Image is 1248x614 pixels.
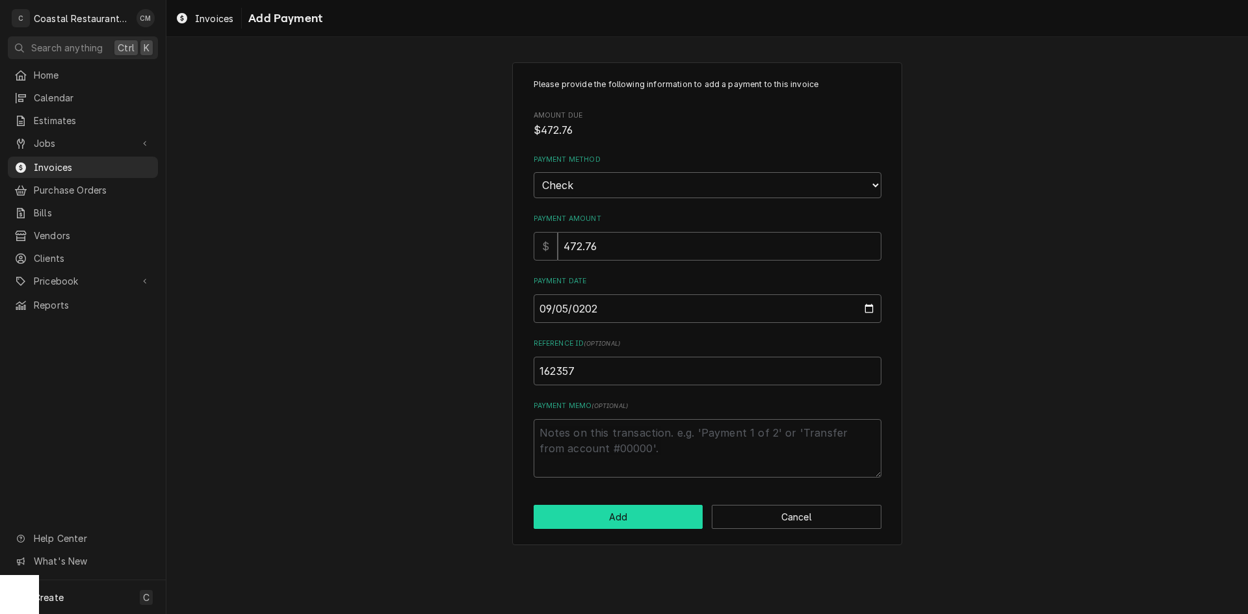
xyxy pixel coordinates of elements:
[534,276,881,322] div: Payment Date
[34,251,151,265] span: Clients
[34,160,151,174] span: Invoices
[534,214,881,260] div: Payment Amount
[34,183,151,197] span: Purchase Orders
[8,179,158,201] a: Purchase Orders
[534,79,881,478] div: Invoice Payment Create/Update Form
[8,294,158,316] a: Reports
[8,225,158,246] a: Vendors
[34,592,64,603] span: Create
[534,505,703,529] button: Add
[136,9,155,27] div: Chad McMaster's Avatar
[170,8,239,29] a: Invoices
[534,110,881,121] span: Amount Due
[34,91,151,105] span: Calendar
[534,505,881,529] div: Button Group
[34,68,151,82] span: Home
[8,64,158,86] a: Home
[34,554,150,568] span: What's New
[534,155,881,165] label: Payment Method
[534,232,558,261] div: $
[195,12,233,25] span: Invoices
[8,157,158,178] a: Invoices
[136,9,155,27] div: CM
[8,270,158,292] a: Go to Pricebook
[8,133,158,154] a: Go to Jobs
[8,528,158,549] a: Go to Help Center
[8,36,158,59] button: Search anythingCtrlK
[12,9,30,27] div: C
[34,229,151,242] span: Vendors
[8,87,158,109] a: Calendar
[8,202,158,224] a: Bills
[534,124,573,136] span: $472.76
[534,276,881,287] label: Payment Date
[534,505,881,529] div: Button Group Row
[8,550,158,572] a: Go to What's New
[534,401,881,411] label: Payment Memo
[34,298,151,312] span: Reports
[534,155,881,198] div: Payment Method
[8,248,158,269] a: Clients
[144,41,149,55] span: K
[584,340,620,347] span: ( optional )
[34,531,150,545] span: Help Center
[712,505,881,529] button: Cancel
[534,339,881,349] label: Reference ID
[244,10,322,27] span: Add Payment
[34,206,151,220] span: Bills
[534,339,881,385] div: Reference ID
[534,110,881,138] div: Amount Due
[143,591,149,604] span: C
[512,62,902,546] div: Invoice Payment Create/Update
[118,41,135,55] span: Ctrl
[8,110,158,131] a: Estimates
[31,41,103,55] span: Search anything
[534,79,881,90] p: Please provide the following information to add a payment to this invoice
[34,114,151,127] span: Estimates
[34,136,132,150] span: Jobs
[534,294,881,323] input: yyyy-mm-dd
[534,401,881,477] div: Payment Memo
[534,123,881,138] span: Amount Due
[534,214,881,224] label: Payment Amount
[34,12,129,25] div: Coastal Restaurant Repair
[34,274,132,288] span: Pricebook
[591,402,628,409] span: ( optional )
